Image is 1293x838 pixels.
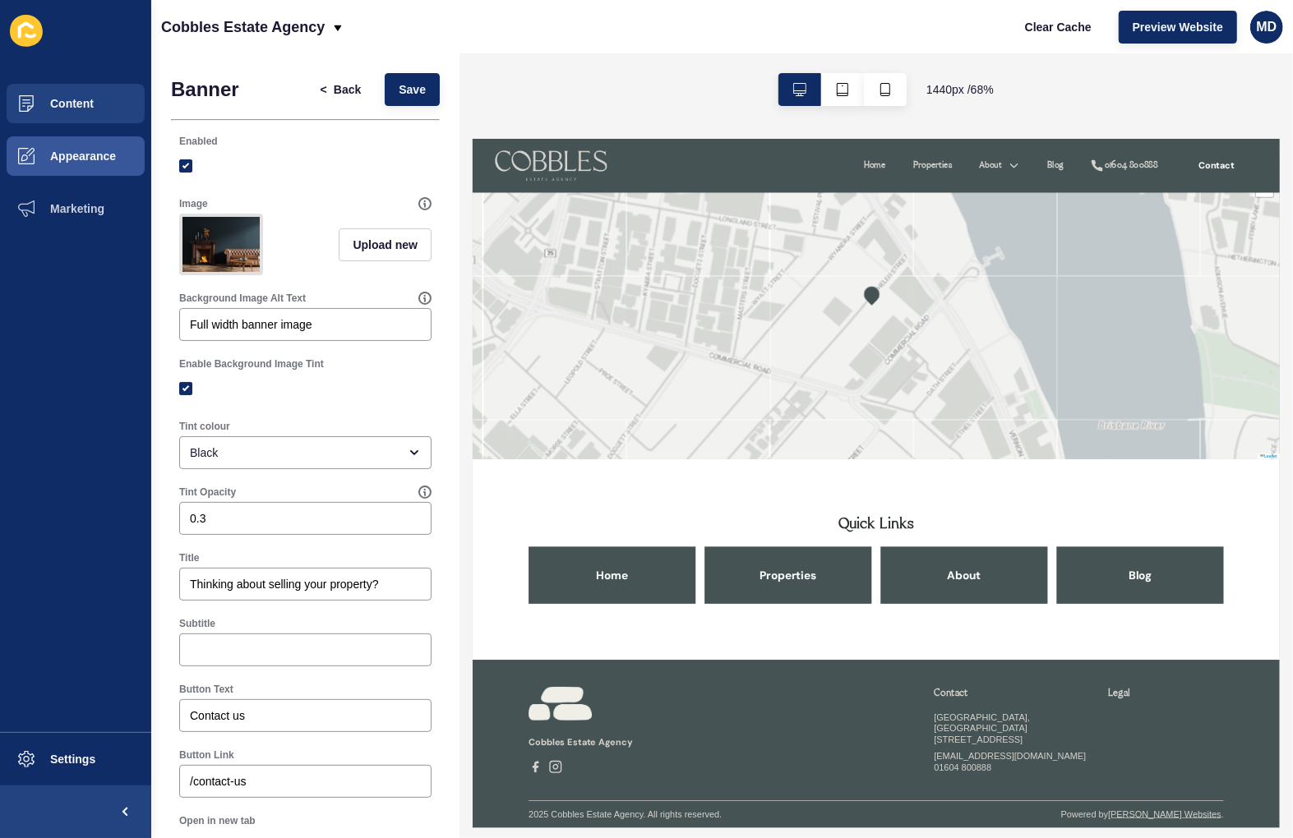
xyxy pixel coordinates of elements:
[182,217,260,272] img: 8f51229281c78a789e366e439e7de937.jpg
[339,228,432,261] button: Upload new
[906,30,1005,49] a: 01604 800888
[598,598,843,682] a: About
[574,30,607,49] a: Home
[321,81,327,98] span: <
[927,30,1005,49] div: 01604 800888
[334,81,361,98] span: Back
[179,748,234,762] label: Button Link
[171,78,239,101] h1: Banner
[179,135,218,148] label: Enabled
[179,197,208,210] label: Image
[677,803,905,824] h5: Contact
[1011,11,1106,44] button: Clear Cache
[1025,19,1092,35] span: Clear Cache
[179,292,306,305] label: Background Image Alt Text
[1119,11,1237,44] button: Preview Website
[307,73,376,106] button: <Back
[857,598,1101,682] a: Blog
[82,598,327,682] a: Home
[179,357,324,371] label: Enable Background Image Tint
[179,551,199,564] label: Title
[646,30,703,49] a: Properties
[179,814,256,827] label: Open in new tab
[931,803,1101,824] h5: Legal
[1032,20,1151,59] a: Contact
[340,598,585,682] a: Properties
[179,486,236,499] label: Tint Opacity
[1257,19,1277,35] span: MD
[252,552,932,578] h2: Quick Links
[179,436,432,469] div: open menu
[179,420,230,433] label: Tint colour
[926,81,994,98] span: 1440 px / 68 %
[843,30,867,49] a: Blog
[1155,462,1180,469] a: Leaflet
[179,617,215,630] label: Subtitle
[385,73,440,106] button: Save
[1133,19,1223,35] span: Preview Website
[33,16,197,62] img: Company logo
[399,81,426,98] span: Save
[179,683,233,696] label: Button Text
[161,7,325,48] p: Cobbles Estate Agency
[742,30,776,49] a: About
[353,237,418,253] span: Upload new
